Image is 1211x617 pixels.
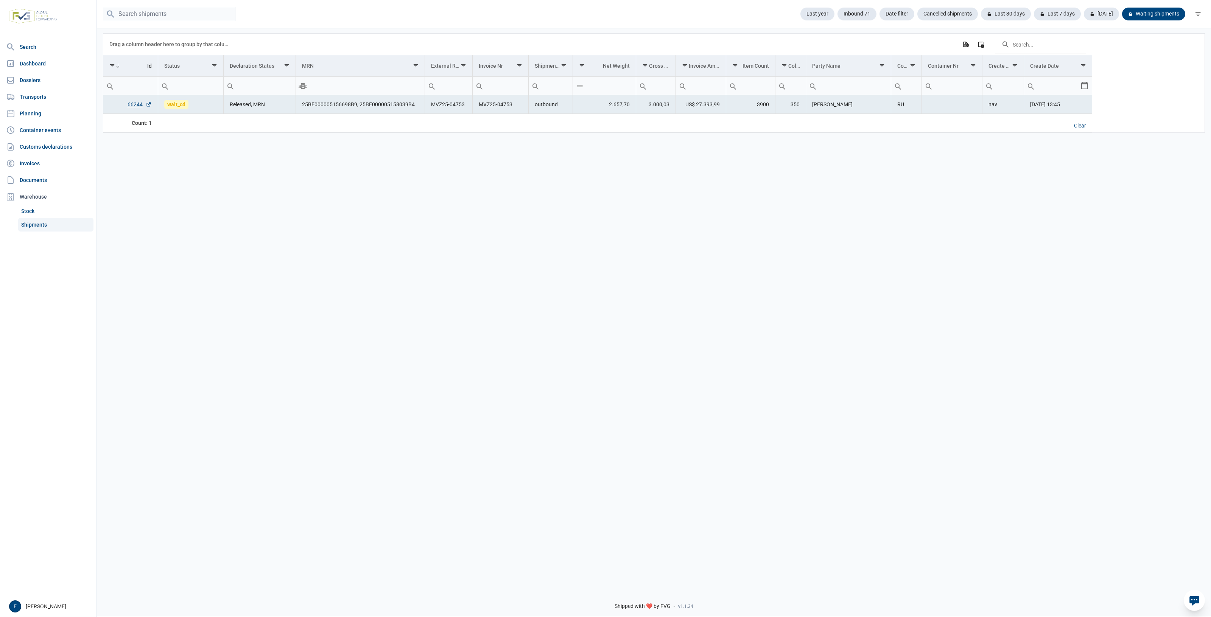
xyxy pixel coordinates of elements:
td: 3.000,03 [636,95,676,114]
div: Drag a column header here to group by that column [109,38,231,50]
span: Show filter options for column 'Invoice Nr' [517,63,522,68]
div: Search box [529,77,542,95]
td: MVZ25-04753 [472,95,528,114]
input: Filter cell [573,77,636,95]
td: Column Item Count [726,55,775,77]
a: Planning [3,106,93,121]
button: E [9,600,21,612]
a: Transports [3,89,93,104]
a: Invoices [3,156,93,171]
td: 3900 [726,95,775,114]
div: Invoice Nr [479,63,503,69]
a: Dossiers [3,73,93,88]
span: Show filter options for column 'Status' [212,63,217,68]
span: Show filter options for column 'Net Weight' [579,63,585,68]
div: Invoice Amount [689,63,720,69]
td: 2.657,70 [573,95,636,114]
div: Search box [806,77,820,95]
div: Last 7 days [1034,8,1081,20]
div: Search box [425,77,439,95]
div: Country Code [897,63,909,69]
span: Show filter options for column 'Item Count' [732,63,738,68]
td: Column Create Date [1024,55,1092,77]
input: Filter cell [158,77,223,95]
input: Filter cell [891,77,921,95]
span: Show filter options for column 'Container Nr' [970,63,976,68]
div: Container Nr [928,63,959,69]
td: Column Invoice Amount [676,55,726,77]
div: Search box [224,77,237,95]
div: Waiting shipments [1122,8,1185,20]
td: MVZ25-04753 [425,95,472,114]
div: Net Weight [603,63,630,69]
span: Show filter options for column 'Declaration Status' [284,63,290,68]
td: Filter cell [806,77,891,95]
input: Filter cell [982,77,1024,95]
a: Documents [3,173,93,188]
a: Shipments [18,218,93,232]
div: Create User [988,63,1011,69]
td: Column Declaration Status [223,55,296,77]
div: Search box [1024,77,1038,95]
div: Search box [922,77,935,95]
td: [PERSON_NAME] [806,95,891,114]
span: Show filter options for column 'Id' [109,63,115,68]
div: Declaration Status [230,63,274,69]
td: Filter cell [223,77,296,95]
input: Filter cell [425,77,472,95]
div: [PERSON_NAME] [9,600,92,612]
input: Filter cell [1024,77,1080,95]
td: Filter cell [982,77,1024,95]
div: Warehouse [3,189,93,204]
td: Column Id [103,55,158,77]
div: filter [1191,7,1205,21]
div: Last 30 days [981,8,1031,20]
td: Released, MRN [223,95,296,114]
a: Dashboard [3,56,93,71]
input: Filter cell [529,77,573,95]
a: Customs declarations [3,139,93,154]
div: Last year [800,8,834,20]
div: [DATE] [1084,8,1119,20]
td: Column Colli Count [775,55,806,77]
td: Column Shipment Kind [528,55,573,77]
div: Date filter [879,8,914,20]
div: Column Chooser [974,37,988,51]
td: Column External Ref [425,55,472,77]
div: Search box [296,77,310,95]
span: Show filter options for column 'Country Code' [910,63,915,68]
div: Id Count: 1 [109,119,152,127]
div: Shipment Kind [535,63,560,69]
span: Show filter options for column 'Create User' [1012,63,1018,68]
div: Search box [573,77,587,95]
div: Data grid toolbar [109,34,1086,55]
span: Show filter options for column 'Invoice Amount' [682,63,688,68]
td: Column Invoice Nr [472,55,528,77]
input: Filter cell [922,77,982,95]
div: Colli Count [788,63,800,69]
span: Show filter options for column 'Colli Count' [781,63,787,68]
td: 25BE000005156698B9, 25BE000005158039B4 [296,95,425,114]
img: FVG - Global freight forwarding [6,6,60,26]
input: Filter cell [224,77,296,95]
td: Filter cell [1024,77,1092,95]
span: wait_cd [164,100,188,109]
td: Column Status [158,55,223,77]
span: v1.1.34 [678,603,693,609]
div: Item Count [742,63,769,69]
div: Search box [473,77,486,95]
div: External Ref [431,63,460,69]
input: Filter cell [103,77,158,95]
div: Gross Weight [649,63,670,69]
input: Search in the data grid [995,35,1086,53]
div: Search box [726,77,740,95]
span: [DATE] 13:45 [1030,101,1060,107]
div: Export all data to Excel [959,37,972,51]
input: Filter cell [726,77,775,95]
td: Column Container Nr [921,55,982,77]
span: Show filter options for column 'Create Date' [1080,63,1086,68]
div: Search box [636,77,650,95]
